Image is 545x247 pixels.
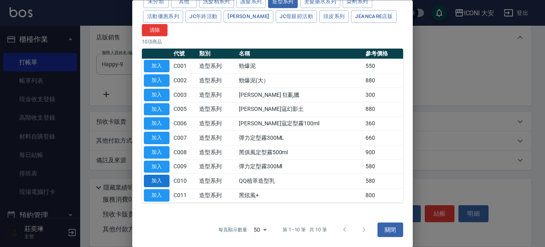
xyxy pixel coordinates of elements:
[237,59,363,73] td: 勁爆泥
[224,10,273,23] button: [PERSON_NAME]
[172,131,197,145] td: C007
[197,160,237,174] td: 造型系列
[276,10,317,23] button: JC母親節活動
[197,145,237,160] td: 造型系列
[237,160,363,174] td: 彈力定型霧300Ml
[197,102,237,117] td: 造型系列
[197,49,237,59] th: 類別
[197,116,237,131] td: 造型系列
[237,88,363,102] td: [PERSON_NAME] 狂亂臘
[197,174,237,188] td: 造型系列
[144,103,170,116] button: 加入
[197,188,237,203] td: 造型系列
[144,132,170,145] button: 加入
[197,73,237,88] td: 造型系列
[172,102,197,117] td: C005
[237,49,363,59] th: 名稱
[363,188,403,203] td: 800
[172,174,197,188] td: C010
[377,223,403,237] button: 關閉
[172,116,197,131] td: C006
[237,116,363,131] td: [PERSON_NAME]寇定型霧100ml
[144,60,170,73] button: 加入
[351,10,397,23] button: JeanCare店販
[197,88,237,102] td: 造型系列
[363,49,403,59] th: 參考價格
[172,59,197,73] td: C001
[363,174,403,188] td: 580
[218,226,247,233] p: 每頁顯示數量
[363,73,403,88] td: 880
[237,73,363,88] td: 勁爆泥(大）
[172,49,197,59] th: 代號
[250,219,270,241] div: 50
[172,88,197,102] td: C003
[172,160,197,174] td: C009
[144,175,170,188] button: 加入
[363,59,403,73] td: 550
[172,145,197,160] td: C008
[197,131,237,145] td: 造型系列
[363,131,403,145] td: 660
[144,75,170,87] button: 加入
[363,102,403,117] td: 880
[237,174,363,188] td: QQ植萃造型乳
[172,73,197,88] td: C002
[363,160,403,174] td: 580
[144,161,170,173] button: 加入
[363,116,403,131] td: 360
[319,10,349,23] button: 頭皮系列
[283,226,327,233] p: 第 1–10 筆 共 10 筆
[237,188,363,203] td: 黑炫風+
[186,10,221,23] button: JC年終活動
[172,188,197,203] td: C011
[237,131,363,145] td: 彈力定型霧300ML
[144,146,170,159] button: 加入
[197,59,237,73] td: 造型系列
[143,10,183,23] button: 活動優惠系列
[363,145,403,160] td: 900
[142,24,168,37] button: 清除
[142,39,403,46] p: 10 項商品
[144,190,170,202] button: 加入
[237,102,363,117] td: [PERSON_NAME]寇幻影土
[144,89,170,101] button: 加入
[237,145,363,160] td: 黑俱風定型霧500ml
[363,88,403,102] td: 300
[144,118,170,130] button: 加入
